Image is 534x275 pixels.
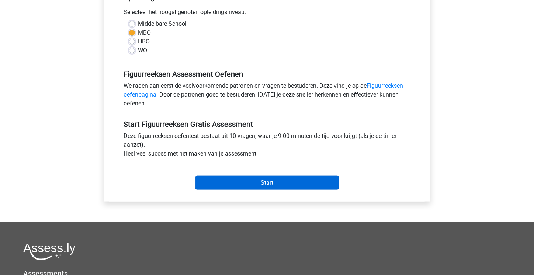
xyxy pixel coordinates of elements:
[138,20,187,28] label: Middelbare School
[23,243,76,260] img: Assessly logo
[195,176,339,190] input: Start
[138,37,150,46] label: HBO
[138,28,151,37] label: MBO
[118,132,416,161] div: Deze figuurreeksen oefentest bestaat uit 10 vragen, waar je 9:00 minuten de tijd voor krijgt (als...
[138,46,147,55] label: WO
[124,70,410,79] h5: Figuurreeksen Assessment Oefenen
[124,120,410,129] h5: Start Figuurreeksen Gratis Assessment
[118,8,416,20] div: Selecteer het hoogst genoten opleidingsniveau.
[118,81,416,111] div: We raden aan eerst de veelvoorkomende patronen en vragen te bestuderen. Deze vind je op de . Door...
